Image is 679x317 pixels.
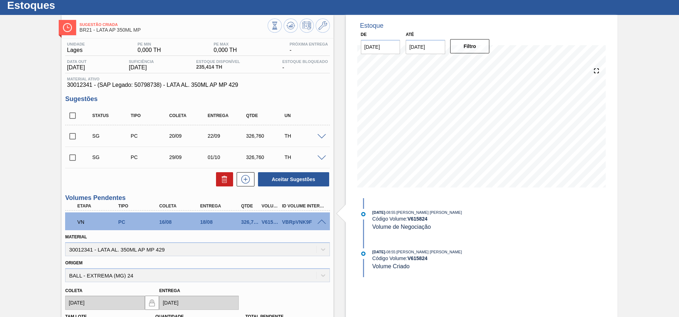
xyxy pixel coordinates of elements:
[63,23,72,32] img: Ícone
[67,59,86,64] span: Data out
[7,1,133,9] h1: Estoques
[75,214,121,230] div: Volume de Negociação
[280,59,330,71] div: -
[90,154,133,160] div: Sugestão Criada
[167,154,210,160] div: 29/09/2025
[90,133,133,139] div: Sugestão Criada
[198,219,244,225] div: 18/08/2025
[372,250,385,254] span: [DATE]
[79,22,267,27] span: Sugestão Criada
[406,32,414,37] label: Até
[406,40,445,54] input: dd/mm/yyyy
[361,212,365,216] img: atual
[196,64,240,70] span: 235,414 TH
[233,172,254,186] div: Nova sugestão
[258,172,329,186] button: Aceitar Sugestões
[206,154,248,160] div: 01/10/2025
[67,77,328,81] span: Material ativo
[196,59,240,64] span: Estoque Disponível
[395,210,462,215] span: : [PERSON_NAME] [PERSON_NAME]
[280,219,326,225] div: VBRpVNK9F
[372,210,385,215] span: [DATE]
[129,113,172,118] div: Tipo
[244,154,287,160] div: 326,760
[129,64,154,71] span: [DATE]
[360,22,384,30] div: Estoque
[157,219,203,225] div: 16/08/2025
[239,219,260,225] div: 326,760
[65,288,82,293] label: Coleta
[214,42,237,46] span: PE MAX
[290,42,328,46] span: Próxima Entrega
[206,133,248,139] div: 22/09/2025
[212,172,233,186] div: Excluir Sugestões
[159,288,180,293] label: Entrega
[361,32,367,37] label: De
[157,204,203,208] div: Coleta
[67,82,328,88] span: 30012341 - (SAP Legado: 50798738) - LATA AL. 350ML AP MP 429
[268,19,282,33] button: Visão Geral dos Estoques
[260,204,281,208] div: Volume Portal
[372,224,431,230] span: Volume de Negociação
[116,219,162,225] div: Pedido de Compra
[316,19,330,33] button: Ir ao Master Data / Geral
[90,113,133,118] div: Status
[283,133,325,139] div: TH
[407,255,427,261] strong: V 615824
[372,263,410,269] span: Volume Criado
[65,260,83,265] label: Origem
[288,42,330,53] div: -
[254,171,330,187] div: Aceitar Sugestões
[361,40,400,54] input: dd/mm/yyyy
[206,113,248,118] div: Entrega
[65,234,87,239] label: Material
[65,296,145,310] input: dd/mm/yyyy
[145,296,159,310] button: locked
[244,113,287,118] div: Qtde
[450,39,490,53] button: Filtro
[129,59,154,64] span: Suficiência
[244,133,287,139] div: 326,760
[75,204,121,208] div: Etapa
[361,252,365,256] img: atual
[395,250,462,254] span: : [PERSON_NAME] [PERSON_NAME]
[198,204,244,208] div: Entrega
[280,204,326,208] div: Id Volume Interno
[79,27,267,33] span: BR21 - LATA AP 350ML MP
[138,42,161,46] span: PE MIN
[282,59,328,64] span: Estoque Bloqueado
[385,211,395,215] span: - 08:55
[65,95,330,103] h3: Sugestões
[129,133,172,139] div: Pedido de Compra
[167,133,210,139] div: 20/09/2025
[283,113,325,118] div: UN
[167,113,210,118] div: Coleta
[77,219,120,225] p: VN
[372,255,541,261] div: Código Volume:
[283,154,325,160] div: TH
[67,42,85,46] span: Unidade
[159,296,239,310] input: dd/mm/yyyy
[407,216,427,222] strong: V 615824
[214,47,237,53] span: 0,000 TH
[260,219,281,225] div: V615824
[148,298,156,307] img: locked
[372,216,541,222] div: Código Volume:
[116,204,162,208] div: Tipo
[239,204,260,208] div: Qtde
[129,154,172,160] div: Pedido de Compra
[138,47,161,53] span: 0,000 TH
[67,47,85,53] span: Lages
[65,194,330,202] h3: Volumes Pendentes
[284,19,298,33] button: Atualizar Gráfico
[67,64,86,71] span: [DATE]
[300,19,314,33] button: Programar Estoque
[385,250,395,254] span: - 08:55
